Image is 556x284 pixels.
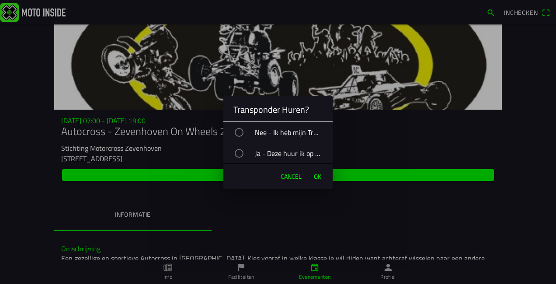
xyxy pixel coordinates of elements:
button: Cancel [276,168,306,185]
span: OK [314,172,321,181]
div: Ja - Deze huur ik op de dag van de cross [232,142,333,164]
span: Cancel [281,172,302,181]
div: Nee - Ik heb mijn Transpondernummer correct ingevuld [232,121,333,143]
h2: Transponder Huren? [233,104,323,115]
button: OK [309,168,326,185]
